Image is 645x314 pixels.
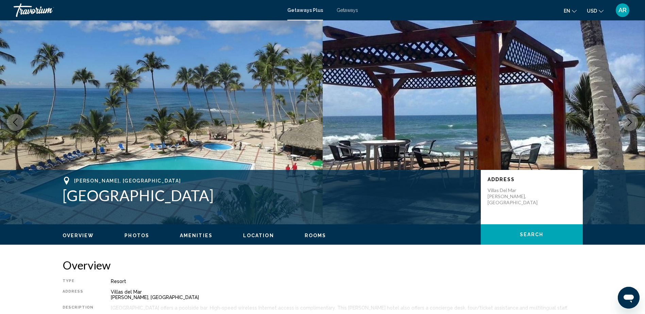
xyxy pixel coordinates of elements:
span: USD [587,8,597,14]
div: Description [63,305,94,311]
span: Rooms [305,233,326,238]
span: Amenities [180,233,213,238]
h1: [GEOGRAPHIC_DATA] [63,187,474,204]
button: Photos [124,232,149,239]
span: [PERSON_NAME], [GEOGRAPHIC_DATA] [74,178,181,184]
p: Villas del Mar [PERSON_NAME], [GEOGRAPHIC_DATA] [488,187,542,206]
h2: Overview [63,258,583,272]
span: Overview [63,233,94,238]
span: AR [618,7,627,14]
a: Getaways Plus [287,7,323,13]
button: Amenities [180,232,213,239]
button: Next image [621,114,638,131]
div: Type [63,279,94,284]
span: en [564,8,570,14]
span: Search [520,232,544,238]
p: Address [488,177,576,182]
div: Resort [111,279,583,284]
button: User Menu [614,3,631,17]
button: Search [481,224,583,245]
iframe: Button to launch messaging window [618,287,640,309]
button: Location [243,232,274,239]
button: Overview [63,232,94,239]
button: Rooms [305,232,326,239]
div: Address [63,289,94,300]
button: Previous image [7,114,24,131]
a: Getaways [337,7,358,13]
div: Villas del Mar [PERSON_NAME], [GEOGRAPHIC_DATA] [111,289,583,300]
button: Change language [564,6,577,16]
span: Photos [124,233,149,238]
span: Location [243,233,274,238]
a: Travorium [14,3,281,17]
button: Change currency [587,6,604,16]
